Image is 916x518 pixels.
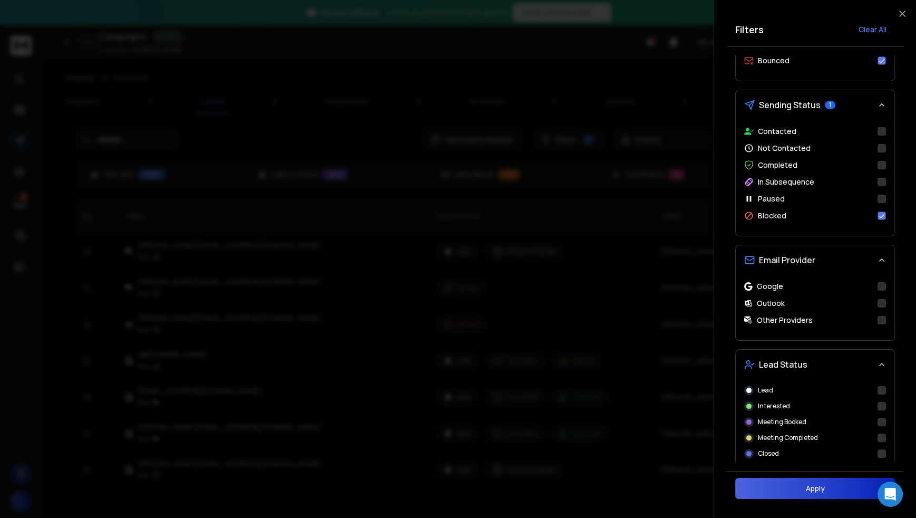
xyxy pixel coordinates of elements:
p: Paused [758,194,785,204]
div: Open Intercom Messenger [878,482,903,507]
button: Apply [735,478,895,499]
p: Meeting Booked [758,418,806,426]
p: Bounced [758,55,790,66]
h2: Filters [735,22,764,37]
p: Completed [758,160,797,170]
p: Outlook [757,298,785,309]
p: Google [757,281,783,292]
button: Clear All [850,19,895,40]
button: Email Provider [736,245,894,275]
p: Not Contacted [758,143,811,154]
span: Lead Status [759,358,807,371]
span: Sending Status [759,99,821,111]
span: 1 [825,101,835,109]
div: Sending Status1 [736,120,894,236]
p: Contacted [758,126,796,137]
p: Lead [758,386,773,395]
button: Lead Status [736,350,894,379]
p: Other Providers [757,315,813,325]
p: Interested [758,402,790,410]
button: Sending Status1 [736,90,894,120]
span: Email Provider [759,254,815,266]
div: Email Provider [736,275,894,340]
p: In Subsequence [758,177,814,187]
p: Meeting Completed [758,434,818,442]
p: Closed [758,449,779,458]
p: Blocked [758,210,786,221]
